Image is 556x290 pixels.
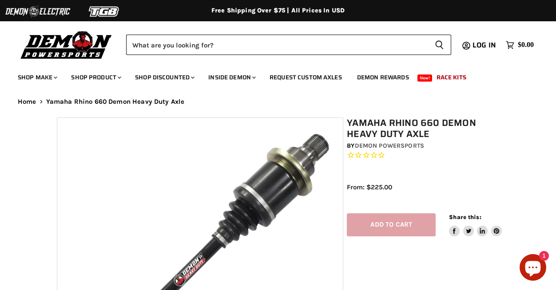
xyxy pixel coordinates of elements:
[347,151,503,160] span: Rated 0.0 out of 5 stars 0 reviews
[202,68,261,86] a: Inside Demon
[350,68,416,86] a: Demon Rewards
[449,213,502,237] aside: Share this:
[347,141,503,151] div: by
[4,3,71,20] img: Demon Electric Logo 2
[263,68,349,86] a: Request Custom Axles
[128,68,200,86] a: Shop Discounted
[11,65,532,86] ul: Main menu
[517,254,549,283] inbox-online-store-chat: Shopify online store chat
[126,35,451,55] form: Product
[64,68,127,86] a: Shop Product
[518,41,534,49] span: $0.00
[449,214,481,220] span: Share this:
[417,74,433,82] span: New!
[11,68,63,86] a: Shop Make
[18,98,36,106] a: Home
[126,35,428,55] input: Search
[428,35,451,55] button: Search
[347,183,392,191] span: From: $225.00
[473,39,496,51] span: Log in
[501,39,538,51] a: $0.00
[430,68,473,86] a: Race Kits
[469,41,501,49] a: Log in
[355,142,424,149] a: Demon Powersports
[71,3,138,20] img: TGB Logo 2
[46,98,185,106] span: Yamaha Rhino 660 Demon Heavy Duty Axle
[18,29,115,60] img: Demon Powersports
[347,118,503,140] h1: Yamaha Rhino 660 Demon Heavy Duty Axle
